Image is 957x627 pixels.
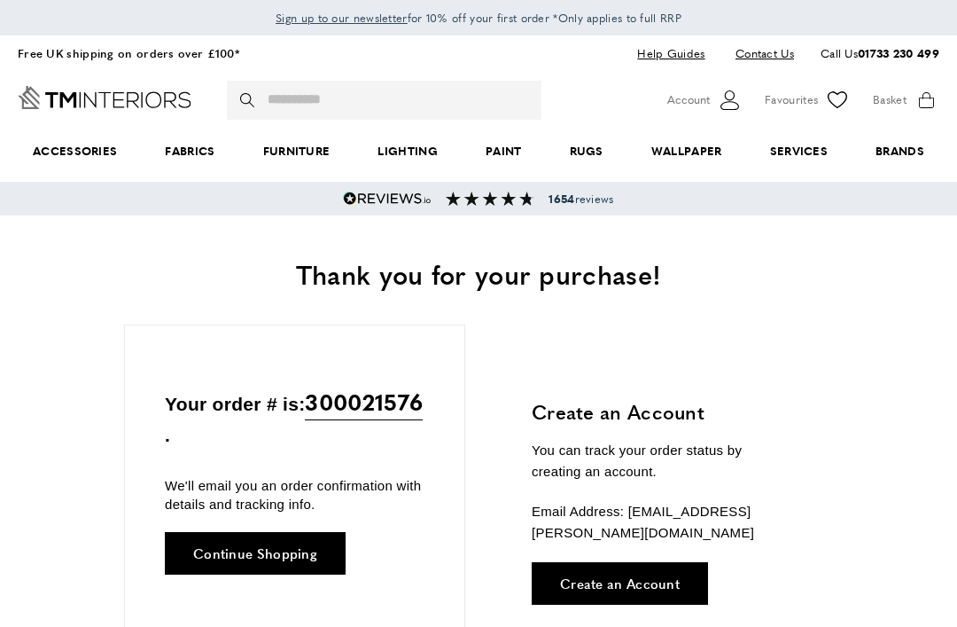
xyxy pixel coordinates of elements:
[746,124,852,178] a: Services
[852,124,948,178] a: Brands
[722,42,794,66] a: Contact Us
[165,384,424,451] p: Your order # is: .
[18,44,239,61] a: Free UK shipping on orders over £100*
[462,124,546,178] a: Paint
[821,44,939,63] p: Call Us
[765,90,818,109] span: Favourites
[276,10,681,26] span: for 10% off your first order *Only applies to full RRP
[240,81,258,120] button: Search
[858,44,939,61] a: 01733 230 499
[667,90,710,109] span: Account
[165,532,346,575] a: Continue Shopping
[667,87,743,114] button: Customer Account
[446,192,534,206] img: Reviews section
[532,562,708,605] a: Create an Account
[276,10,408,26] span: Sign up to our newsletter
[765,87,851,114] a: Favourites
[627,124,746,178] a: Wallpaper
[549,191,574,207] strong: 1654
[141,124,238,178] a: Fabrics
[305,384,423,420] span: 300021576
[532,501,793,544] p: Email Address: [EMAIL_ADDRESS][PERSON_NAME][DOMAIN_NAME]
[9,124,141,178] span: Accessories
[343,192,432,206] img: Reviews.io 5 stars
[239,124,354,178] a: Furniture
[354,124,462,178] a: Lighting
[165,476,424,513] p: We'll email you an order confirmation with details and tracking info.
[276,9,408,27] a: Sign up to our newsletter
[546,124,627,178] a: Rugs
[532,398,793,426] h3: Create an Account
[193,546,317,560] span: Continue Shopping
[532,440,793,482] p: You can track your order status by creating an account.
[549,192,613,206] span: reviews
[296,255,661,293] span: Thank you for your purchase!
[624,42,718,66] a: Help Guides
[560,576,680,590] span: Create an Account
[18,86,191,109] a: Go to Home page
